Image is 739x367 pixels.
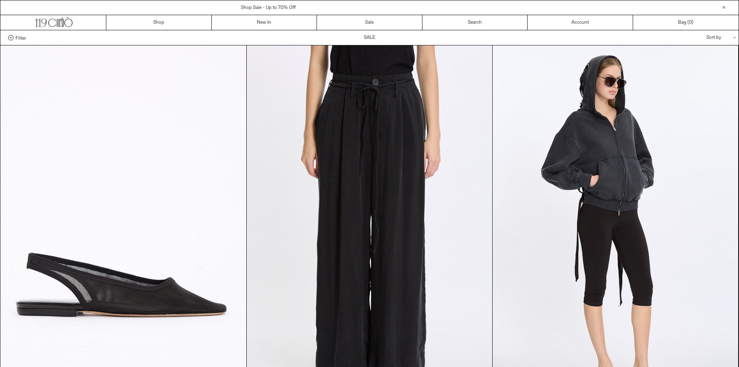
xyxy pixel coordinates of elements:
div: Sort by [661,30,731,45]
a: Sale [317,15,422,30]
a: Search [422,15,528,30]
span: 0 [689,19,692,26]
span: ) [689,19,693,26]
a: Shop [106,15,212,30]
a: Bag () [633,15,739,30]
a: New In [212,15,317,30]
a: Shop Sale - Up to 70% Off [241,5,296,11]
a: Account [528,15,633,30]
span: Filter [16,35,26,40]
